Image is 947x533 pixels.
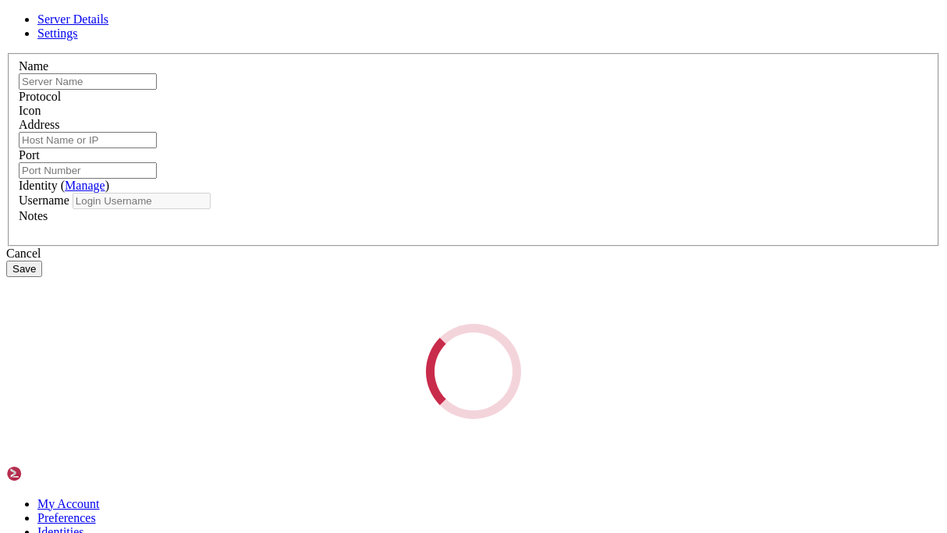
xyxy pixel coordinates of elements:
a: Manage [65,179,105,192]
div: Loading... [418,315,530,427]
label: Name [19,59,48,73]
label: Port [19,148,40,162]
input: Host Name or IP [19,132,157,148]
img: Shellngn [6,466,96,481]
div: Cancel [6,247,941,261]
label: Protocol [19,90,61,103]
input: Login Username [73,193,211,209]
input: Port Number [19,162,157,179]
label: Username [19,194,69,207]
label: Icon [19,104,41,117]
label: Notes [19,209,48,222]
label: Address [19,118,59,131]
label: Identity [19,179,109,192]
input: Server Name [19,73,157,90]
a: Server Details [37,12,108,26]
span: ( ) [61,179,109,192]
button: Save [6,261,42,277]
a: My Account [37,497,100,510]
a: Preferences [37,511,96,524]
a: Settings [37,27,78,40]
